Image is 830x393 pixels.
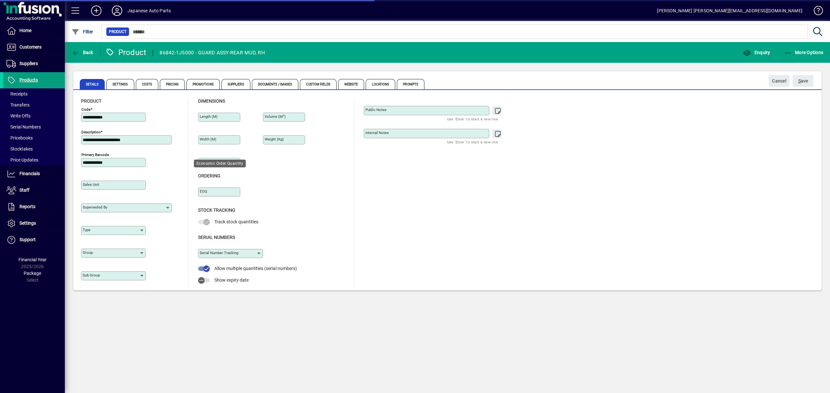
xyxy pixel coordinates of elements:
[19,187,30,193] span: Staff
[743,50,770,55] span: Enquiry
[6,135,33,140] span: Pricebooks
[198,98,225,104] span: Dimensions
[769,75,789,87] button: Cancel
[200,137,216,141] mat-label: Width (m)
[194,160,246,167] div: Economic Order Quantity
[397,79,424,89] span: Prompts
[252,79,299,89] span: Documents / Images
[3,56,65,72] a: Suppliers
[186,79,220,89] span: Promotions
[72,29,93,34] span: Filter
[200,251,238,255] mat-label: Serial Number tracking
[365,107,386,112] mat-label: Public Notes
[83,250,93,255] mat-label: Group
[19,44,41,50] span: Customers
[3,154,65,165] a: Price Updates
[6,91,28,96] span: Receipts
[6,113,30,118] span: Write Offs
[3,110,65,121] a: Write Offs
[83,228,90,232] mat-label: Type
[127,6,171,16] div: Japanese Auto Parts
[160,48,265,58] div: 86842-1J5000 - GUARD ASSY-REAR MUD, RH
[198,208,235,213] span: Stock Tracking
[198,235,235,240] span: Serial Numbers
[6,146,33,152] span: Stocktakes
[80,79,105,89] span: Details
[6,124,41,129] span: Serial Numbers
[83,205,107,209] mat-label: Superseded by
[86,5,107,17] button: Add
[70,47,95,58] button: Back
[782,47,825,58] button: More Options
[265,137,284,141] mat-label: Weight (Kg)
[265,114,286,119] mat-label: Volume (m )
[18,257,47,262] span: Financial Year
[3,23,65,39] a: Home
[81,130,101,134] mat-label: Description
[198,173,220,178] span: Ordering
[214,219,258,224] span: Track stock quantities
[214,266,297,271] span: Allow multiple quantities (serial numbers)
[798,76,808,86] span: ave
[809,1,822,22] a: Knowledge Base
[772,76,786,86] span: Cancel
[793,75,813,87] button: Save
[365,130,389,135] mat-label: Internal Notes
[160,79,185,89] span: Pricing
[81,98,101,104] span: Product
[3,99,65,110] a: Transfers
[19,28,31,33] span: Home
[3,199,65,215] a: Reports
[3,232,65,248] a: Support
[19,171,40,176] span: Financials
[19,61,38,66] span: Suppliers
[70,26,95,38] button: Filter
[3,182,65,198] a: Staff
[136,79,159,89] span: Costs
[447,115,498,123] mat-hint: Use 'Enter' to start a new line
[105,47,147,58] div: Product
[81,107,90,112] mat-label: Code
[3,166,65,182] a: Financials
[72,50,93,55] span: Back
[3,143,65,154] a: Stocktakes
[19,237,36,242] span: Support
[338,79,364,89] span: Website
[200,114,218,119] mat-label: Length (m)
[657,6,802,16] div: [PERSON_NAME] [PERSON_NAME][EMAIL_ADDRESS][DOMAIN_NAME]
[784,50,824,55] span: More Options
[447,138,498,146] mat-hint: Use 'Enter' to start a new line
[107,5,127,17] button: Profile
[19,77,38,83] span: Products
[741,47,772,58] button: Enquiry
[366,79,395,89] span: Locations
[3,88,65,99] a: Receipts
[3,121,65,132] a: Serial Numbers
[200,189,207,194] mat-label: EOQ
[83,273,100,277] mat-label: Sub group
[109,28,126,35] span: Product
[283,114,284,117] sup: 3
[3,132,65,143] a: Pricebooks
[6,157,38,163] span: Price Updates
[3,215,65,231] a: Settings
[81,152,109,157] mat-label: Primary barcode
[106,79,134,89] span: Settings
[19,220,36,226] span: Settings
[3,39,65,55] a: Customers
[83,182,99,187] mat-label: Sales unit
[798,78,801,84] span: S
[221,79,250,89] span: Suppliers
[214,277,249,283] span: Show expiry date
[24,271,41,276] span: Package
[65,47,101,58] app-page-header-button: Back
[6,102,30,107] span: Transfers
[19,204,35,209] span: Reports
[300,79,336,89] span: Custom Fields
